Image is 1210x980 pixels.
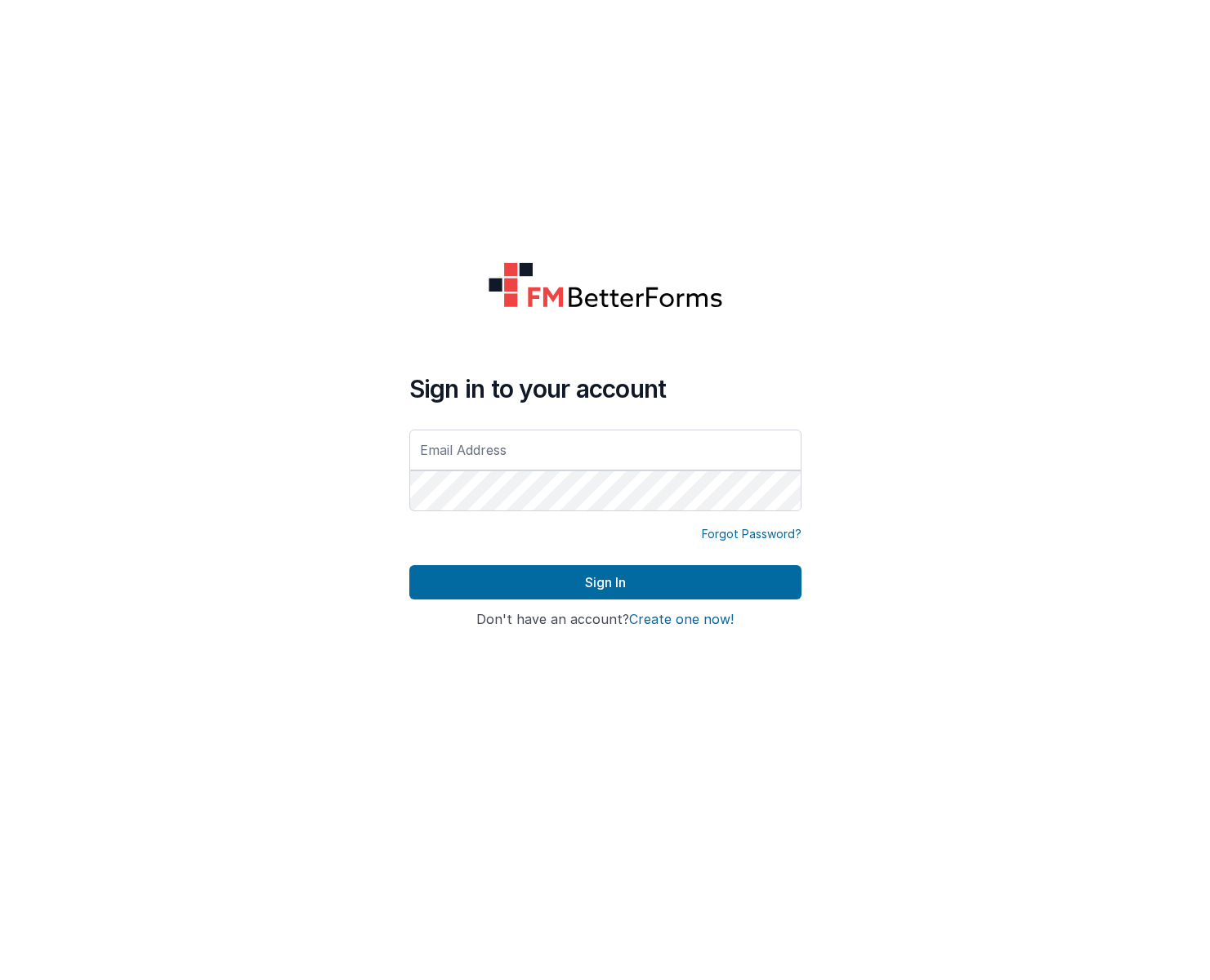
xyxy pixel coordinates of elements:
h4: Sign in to your account [409,374,801,403]
h4: Don't have an account? [409,612,801,627]
button: Create one now! [629,612,734,627]
a: Forgot Password? [702,526,801,542]
button: Sign In [409,565,801,599]
input: Email Address [409,430,801,470]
